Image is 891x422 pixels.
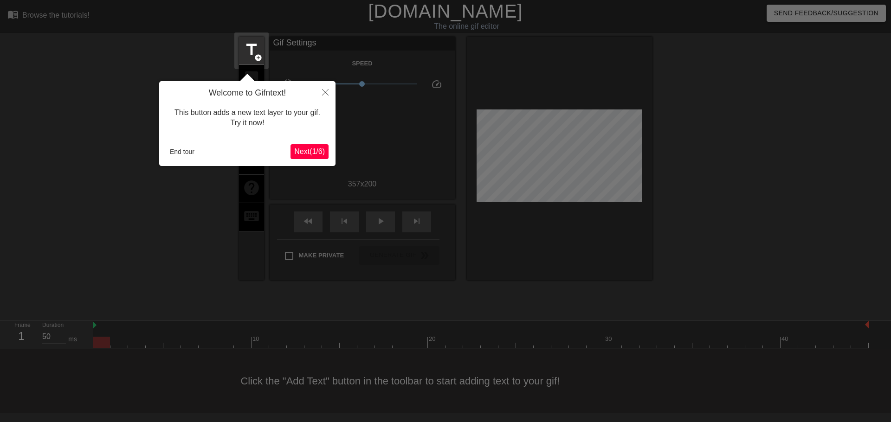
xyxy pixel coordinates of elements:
button: End tour [166,145,198,159]
button: Close [315,81,336,102]
div: This button adds a new text layer to your gif. Try it now! [166,98,329,138]
span: Next ( 1 / 6 ) [294,147,325,155]
h4: Welcome to Gifntext! [166,88,329,98]
button: Next [291,144,329,159]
